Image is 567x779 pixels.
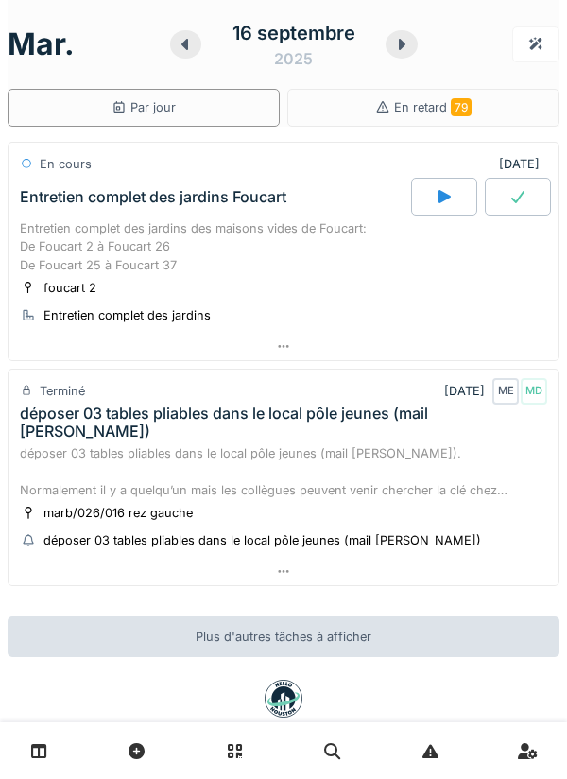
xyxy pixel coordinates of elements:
[274,47,313,70] div: 2025
[40,382,85,400] div: Terminé
[265,680,302,718] img: badge-BVDL4wpA.svg
[8,616,559,657] div: Plus d'autres tâches à afficher
[20,444,547,499] div: déposer 03 tables pliables dans le local pôle jeunes (mail [PERSON_NAME]). Normalement il y a que...
[112,98,176,116] div: Par jour
[43,306,211,324] div: Entretien complet des jardins
[20,219,547,274] div: Entretien complet des jardins des maisons vides de Foucart: De Foucart 2 à Foucart 26 De Foucart ...
[521,378,547,405] div: MD
[40,155,92,173] div: En cours
[232,19,355,47] div: 16 septembre
[394,100,472,114] span: En retard
[451,98,472,116] span: 79
[20,405,547,441] div: déposer 03 tables pliables dans le local pôle jeunes (mail [PERSON_NAME])
[43,504,193,522] div: marb/026/016 rez gauche
[492,378,519,405] div: ME
[20,188,286,206] div: Entretien complet des jardins Foucart
[43,279,96,297] div: foucart 2
[8,26,75,62] h1: mar.
[444,378,547,405] div: [DATE]
[43,531,481,549] div: déposer 03 tables pliables dans le local pôle jeunes (mail [PERSON_NAME])
[499,155,547,173] div: [DATE]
